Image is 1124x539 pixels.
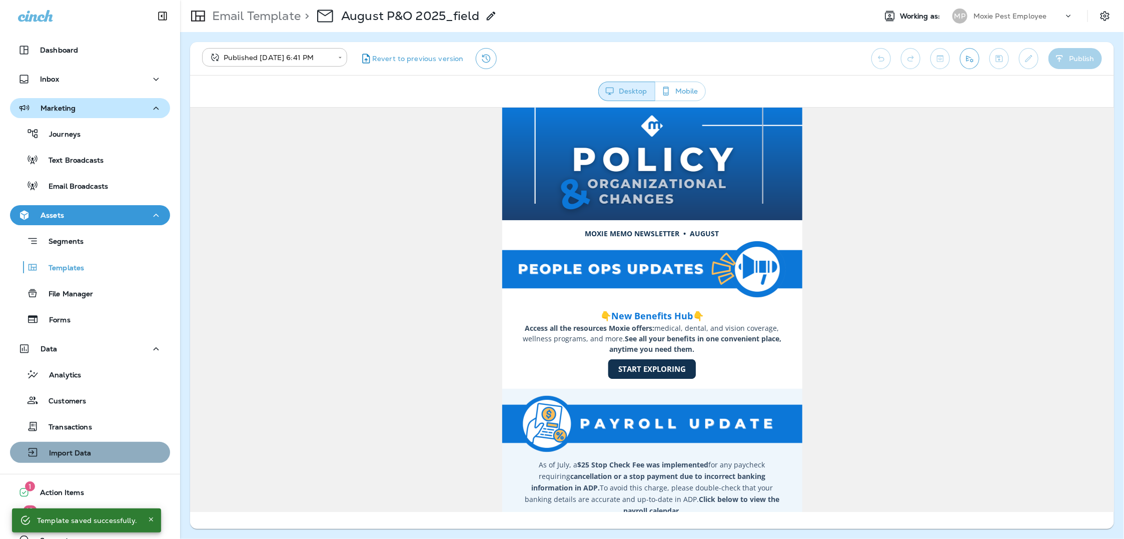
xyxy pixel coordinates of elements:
button: Forms [10,309,170,330]
p: Transactions [39,423,92,432]
div: Published [DATE] 6:41 PM [209,53,331,63]
strong: Click below to view the payroll calendar. [433,387,589,408]
button: Data [10,339,170,359]
button: Marketing [10,98,170,118]
p: Text Broadcasts [39,156,104,166]
button: Email Broadcasts [10,175,170,196]
p: Marketing [41,104,76,112]
p: Inbox [40,75,59,83]
button: Segments [10,230,170,252]
strong: $25 Stop Check Fee was implemented [388,352,519,362]
button: Assets [10,205,170,225]
button: Journeys [10,123,170,144]
button: 19What's New [10,506,170,526]
button: Dashboard [10,40,170,60]
strong: MOXIE MEMO NEWSLETTER • AUGUST [395,121,529,131]
button: Desktop [598,82,655,101]
p: Assets [41,211,64,219]
p: Email Template [208,9,301,24]
p: File Manager [39,290,94,299]
strong: 👇 👇 [410,202,514,214]
span: 1 [25,481,35,491]
p: Segments [39,237,84,247]
p: Import Data [39,449,92,458]
span: New Benefits Hub [421,202,503,214]
button: File Manager [10,283,170,304]
p: Data [41,345,58,353]
span: 19 [23,505,37,515]
button: Mobile [655,82,706,101]
span: medical, dental, and vision coverage, wellness programs, and more. [333,216,591,246]
p: Email Broadcasts [39,182,108,192]
a: START EXPLORING [418,252,506,271]
div: Template saved successfully. [37,511,137,529]
strong: cancellation or a stop payment due to incorrect banking information in ADP. [341,364,575,385]
img: PEOPLE-OPS-UPDATES.png [312,132,612,192]
p: August P&O 2025_field [341,9,479,24]
button: Customers [10,390,170,411]
button: Templates [10,257,170,278]
strong: See all your benefits in one convenient place, anytime you need them. [420,226,592,246]
strong: Access all the resources Moxie offers: [335,216,465,225]
button: Send test email [960,48,979,69]
button: Settings [1096,7,1114,25]
span: Action Items [30,488,84,500]
button: Analytics [10,364,170,385]
strong: START EXPLORING [428,256,496,266]
button: Close [145,513,157,525]
span: Revert to previous version [372,54,464,64]
img: Payroll-update.png [312,286,612,346]
button: Import Data [10,442,170,463]
p: Moxie Pest Employee [973,12,1047,20]
button: Inbox [10,69,170,89]
p: Customers [39,397,86,406]
p: Dashboard [40,46,78,54]
p: Analytics [39,371,81,380]
p: Journeys [39,130,81,140]
div: MP [952,9,967,24]
button: Transactions [10,416,170,437]
p: Templates [39,264,84,273]
p: Forms [39,316,71,325]
button: Revert to previous version [355,48,468,69]
button: 1Action Items [10,482,170,502]
button: View Changelog [476,48,497,69]
span: Working as: [900,12,942,21]
p: > [301,9,309,24]
span: As of July, a for any paycheck requiring To avoid this charge, please double-check that your bank... [335,352,589,408]
button: Collapse Sidebar [149,6,177,26]
button: Text Broadcasts [10,149,170,170]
